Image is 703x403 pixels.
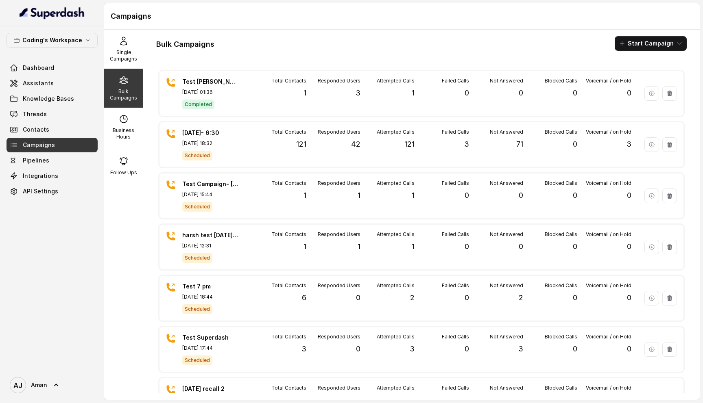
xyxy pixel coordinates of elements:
p: 0 [465,241,469,252]
p: Test Campaign- [DATE] [182,180,239,188]
p: 6 [302,292,306,303]
span: Completed [182,100,214,109]
a: Contacts [7,122,98,137]
p: Not Answered [490,231,523,238]
p: Blocked Calls [545,334,577,340]
p: Failed Calls [442,282,469,289]
p: Failed Calls [442,231,469,238]
text: AJ [13,381,22,390]
p: Not Answered [490,282,523,289]
p: 1 [303,241,306,252]
p: Blocked Calls [545,385,577,391]
p: Not Answered [490,334,523,340]
p: 3 [518,343,523,355]
p: 1 [412,190,415,201]
a: Aman [7,374,98,396]
p: Responded Users [318,231,360,238]
p: Voicemail / on Hold [586,78,631,84]
p: 2 [519,292,523,303]
p: Blocked Calls [545,129,577,135]
p: 0 [573,343,577,355]
p: Attempted Calls [377,385,415,391]
p: [DATE] 18:32 [182,140,239,147]
h1: Bulk Campaigns [156,38,214,51]
p: Single Campaigns [107,49,140,62]
p: Bulk Campaigns [107,88,140,101]
p: Total Contacts [271,129,306,135]
a: Threads [7,107,98,121]
span: Scheduled [182,253,212,263]
p: Total Contacts [271,334,306,340]
p: Blocked Calls [545,78,577,84]
p: 0 [465,292,469,303]
p: Responded Users [318,78,360,84]
p: 0 [465,190,469,201]
span: Scheduled [182,151,212,160]
p: 3 [627,139,631,150]
p: 1 [303,87,306,99]
button: Start Campaign [615,36,687,51]
p: Attempted Calls [377,78,415,84]
p: 0 [627,87,631,99]
p: Total Contacts [271,282,306,289]
p: Attempted Calls [377,231,415,238]
p: Failed Calls [442,385,469,391]
span: Dashboard [23,64,54,72]
p: 42 [351,139,360,150]
p: 3 [356,87,360,99]
p: 0 [627,241,631,252]
p: [DATE] 15:44 [182,191,239,198]
span: Contacts [23,126,49,134]
p: Follow Ups [110,169,137,176]
span: Pipelines [23,156,49,165]
h1: Campaigns [111,10,693,23]
p: 121 [296,139,306,150]
p: Test [PERSON_NAME] - 3 [182,78,239,86]
p: 0 [465,343,469,355]
p: [DATE] 18:44 [182,294,239,300]
p: Failed Calls [442,78,469,84]
span: Campaigns [23,141,55,149]
p: 1 [412,241,415,252]
p: 1 [358,241,360,252]
p: Not Answered [490,78,523,84]
p: 3 [464,139,469,150]
p: 0 [356,292,360,303]
p: 0 [465,87,469,99]
a: Assistants [7,76,98,91]
p: 0 [573,190,577,201]
p: harsh test [DATE] name [182,231,239,239]
p: Coding's Workspace [22,35,82,45]
p: Total Contacts [271,180,306,186]
p: Voicemail / on Hold [586,129,631,135]
p: [DATE] 01:36 [182,89,239,95]
p: Responded Users [318,282,360,289]
p: Attempted Calls [377,129,415,135]
p: Not Answered [490,180,523,186]
a: API Settings [7,184,98,199]
p: Test 7 pm [182,282,239,290]
p: [DATE]- 6:30 [182,129,239,137]
p: Blocked Calls [545,180,577,186]
p: [DATE] 12:31 [182,243,239,249]
p: Voicemail / on Hold [586,282,631,289]
p: 0 [627,343,631,355]
p: Attempted Calls [377,282,415,289]
span: Knowledge Bases [23,95,74,103]
p: Responded Users [318,180,360,186]
p: 0 [573,241,577,252]
p: 71 [516,139,523,150]
p: Failed Calls [442,129,469,135]
p: 3 [301,343,306,355]
p: 121 [404,139,415,150]
p: Failed Calls [442,334,469,340]
p: Responded Users [318,129,360,135]
p: Responded Users [318,334,360,340]
p: 0 [519,190,523,201]
span: Scheduled [182,355,212,365]
a: Dashboard [7,61,98,75]
span: Threads [23,110,47,118]
p: Not Answered [490,385,523,391]
p: [DATE] recall 2 [182,385,239,393]
p: Attempted Calls [377,334,415,340]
